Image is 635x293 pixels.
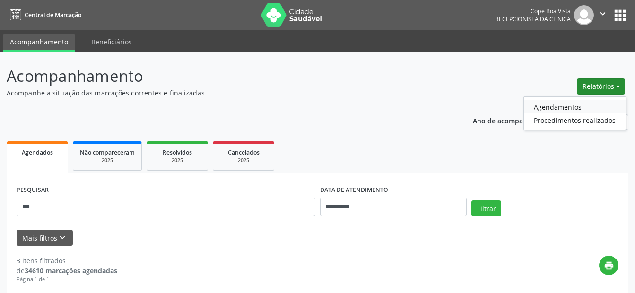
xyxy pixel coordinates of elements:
a: Agendamentos [524,100,626,113]
p: Acompanhe a situação das marcações correntes e finalizadas [7,88,442,98]
div: Página 1 de 1 [17,276,117,284]
span: Central de Marcação [25,11,81,19]
div: de [17,266,117,276]
a: Beneficiários [85,34,139,50]
span: Agendados [22,148,53,156]
span: Não compareceram [80,148,135,156]
a: Acompanhamento [3,34,75,52]
i: keyboard_arrow_down [57,233,68,243]
label: DATA DE ATENDIMENTO [320,183,388,198]
img: img [574,5,594,25]
div: 2025 [154,157,201,164]
span: Cancelados [228,148,260,156]
strong: 34610 marcações agendadas [25,266,117,275]
button: Mais filtroskeyboard_arrow_down [17,230,73,246]
span: Resolvidos [163,148,192,156]
button: apps [612,7,628,24]
ul: Relatórios [523,96,626,130]
i:  [598,9,608,19]
div: 2025 [80,157,135,164]
label: PESQUISAR [17,183,49,198]
span: Recepcionista da clínica [495,15,571,23]
button: Filtrar [471,200,501,216]
div: 3 itens filtrados [17,256,117,266]
i: print [604,260,614,271]
button: print [599,256,618,275]
div: Cope Boa Vista [495,7,571,15]
p: Acompanhamento [7,64,442,88]
button: Relatórios [577,78,625,95]
p: Ano de acompanhamento [473,114,557,126]
a: Procedimentos realizados [524,113,626,127]
a: Central de Marcação [7,7,81,23]
div: 2025 [220,157,267,164]
button:  [594,5,612,25]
